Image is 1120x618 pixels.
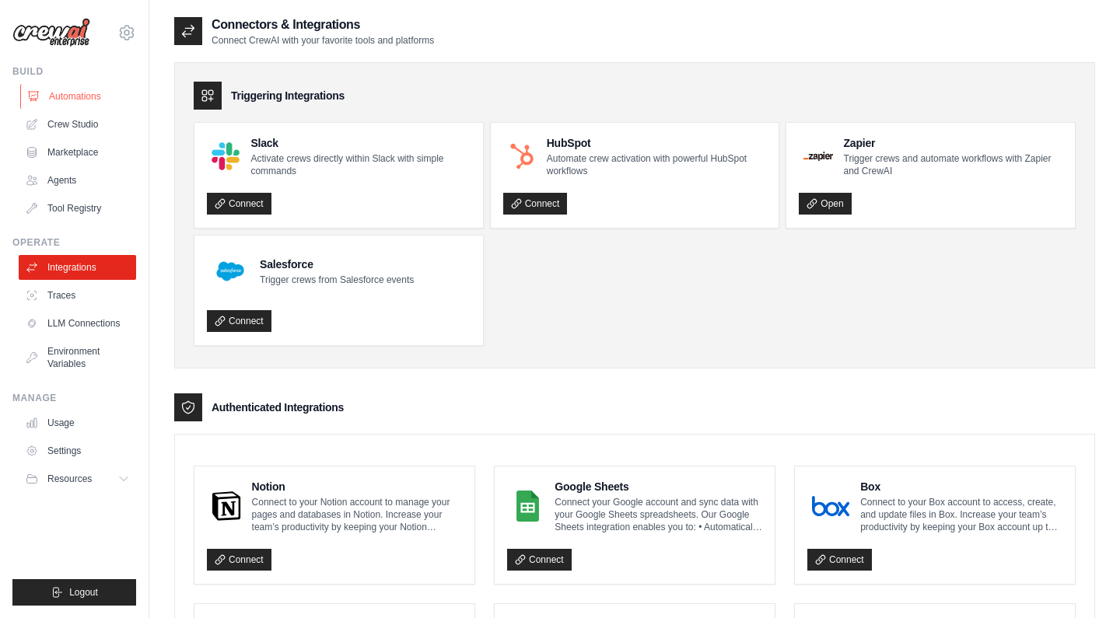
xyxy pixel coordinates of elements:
[555,496,762,533] p: Connect your Google account and sync data with your Google Sheets spreadsheets. Our Google Sheets...
[260,257,414,272] h4: Salesforce
[19,283,136,308] a: Traces
[19,112,136,137] a: Crew Studio
[19,196,136,221] a: Tool Registry
[250,135,470,151] h4: Slack
[212,34,434,47] p: Connect CrewAI with your favorite tools and platforms
[12,579,136,606] button: Logout
[812,491,849,522] img: Box Logo
[547,135,767,151] h4: HubSpot
[20,84,138,109] a: Automations
[508,142,536,170] img: HubSpot Logo
[860,496,1062,533] p: Connect to your Box account to access, create, and update files in Box. Increase your team’s prod...
[12,236,136,249] div: Operate
[844,135,1062,151] h4: Zapier
[19,255,136,280] a: Integrations
[512,491,544,522] img: Google Sheets Logo
[844,152,1062,177] p: Trigger crews and automate workflows with Zapier and CrewAI
[69,586,98,599] span: Logout
[19,311,136,336] a: LLM Connections
[19,466,136,491] button: Resources
[250,152,470,177] p: Activate crews directly within Slack with simple commands
[231,88,345,103] h3: Triggering Integrations
[19,438,136,463] a: Settings
[212,253,249,290] img: Salesforce Logo
[252,496,462,533] p: Connect to your Notion account to manage your pages and databases in Notion. Increase your team’s...
[212,142,240,170] img: Slack Logo
[807,549,872,571] a: Connect
[799,193,851,215] a: Open
[503,193,568,215] a: Connect
[212,16,434,34] h2: Connectors & Integrations
[19,410,136,435] a: Usage
[260,274,414,286] p: Trigger crews from Salesforce events
[12,392,136,404] div: Manage
[19,168,136,193] a: Agents
[555,479,762,494] h4: Google Sheets
[252,479,462,494] h4: Notion
[12,18,90,47] img: Logo
[507,549,572,571] a: Connect
[207,193,271,215] a: Connect
[207,549,271,571] a: Connect
[47,473,92,485] span: Resources
[19,140,136,165] a: Marketplace
[207,310,271,332] a: Connect
[19,339,136,376] a: Environment Variables
[547,152,767,177] p: Automate crew activation with powerful HubSpot workflows
[212,400,344,415] h3: Authenticated Integrations
[212,491,241,522] img: Notion Logo
[803,152,832,161] img: Zapier Logo
[860,479,1062,494] h4: Box
[12,65,136,78] div: Build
